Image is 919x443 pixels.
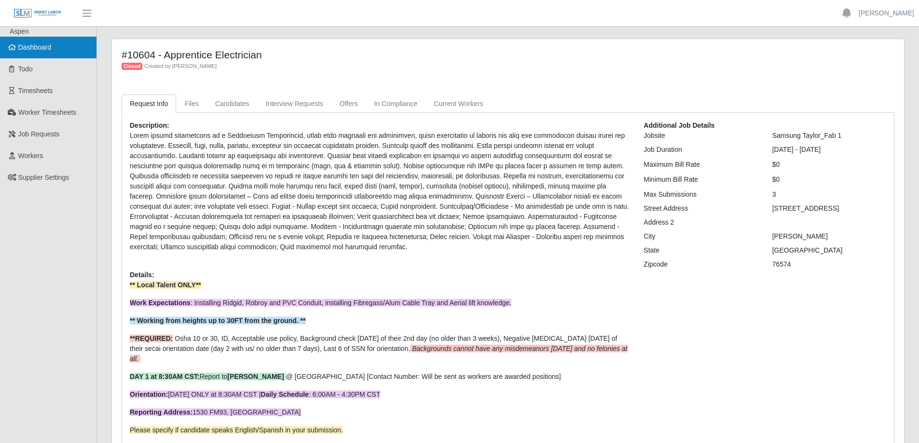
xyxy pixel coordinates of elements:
div: Maximum Bill Rate [636,160,765,170]
strong: Orientation: [130,390,168,398]
span: : Installing Ridgid, Robroy and PVC Conduit, installing Fibregass/Alum Cable Tray and Aerial lift... [130,299,511,307]
div: Samsung Taylor_Fab 1 [765,131,893,141]
span: Dashboard [18,43,52,51]
a: [PERSON_NAME] [859,8,914,18]
div: [PERSON_NAME] [765,231,893,242]
span: 1530 FM93, [GEOGRAPHIC_DATA] [130,408,301,416]
b: Additional Job Details [644,121,714,129]
b: Description: [130,121,169,129]
div: City [636,231,765,242]
h4: #10604 - Apprentice Electrician [122,49,698,61]
div: Street Address [636,203,765,214]
span: Closed [122,63,142,70]
div: [STREET_ADDRESS] [765,203,893,214]
span: Job Requests [18,130,60,138]
strong: **REQUIRED: [130,335,173,342]
span: Workers [18,152,43,160]
span: Supplier Settings [18,174,69,181]
div: Job Duration [636,145,765,155]
span: Timesheets [18,87,53,94]
strong: [PERSON_NAME] [227,373,284,380]
span: Created by [PERSON_NAME] [144,63,217,69]
strong: ** Local Talent ONLY** [130,281,201,289]
div: 3 [765,189,893,200]
span: [DATE] ONLY at 8:30AM CST | : 6:00AM - 4:30PM CST [130,390,380,398]
a: Request Info [122,94,176,113]
span: Osha 10 or 30, ID, Acceptable use policy, Background check [DATE] of their 2nd day (no older than... [130,335,628,362]
div: 76574 [765,259,893,269]
strong: ** Working from heights up to 30FT from the ground. ** [130,317,306,324]
a: Interview Requests [258,94,331,113]
div: State [636,245,765,255]
div: [GEOGRAPHIC_DATA] [765,245,893,255]
div: Jobsite [636,131,765,141]
div: Zipcode [636,259,765,269]
div: Minimum Bill Rate [636,175,765,185]
strong: Daily Schedule [261,390,309,398]
strong: DAY 1 at 8:30AM CST: [130,373,200,380]
span: Report to [130,373,286,380]
span: Aspen [10,27,29,35]
strong: Work Expectations [130,299,191,307]
a: Candidates [207,94,258,113]
em: Backgrounds cannot have any misdemeanors [DATE] and no felonies at all. [130,345,628,362]
div: Max Submissions [636,189,765,200]
a: Files [176,94,207,113]
a: Offers [331,94,366,113]
p: @ [GEOGRAPHIC_DATA] [Contact Number: Will be sent as workers are awarded positions] [130,372,629,382]
div: $0 [765,175,893,185]
div: Address 2 [636,217,765,228]
p: Lorem ipsumd sitametcons ad e Seddoeiusm Temporincid, utlab etdo magnaali eni adminimven, quisn e... [130,131,629,252]
img: SLM Logo [14,8,62,19]
div: $0 [765,160,893,170]
b: Details: [130,271,154,279]
div: [DATE] - [DATE] [765,145,893,155]
span: Worker Timesheets [18,108,76,116]
a: Current Workers [425,94,491,113]
span: Please specify if candidate speaks English/Spanish in your submission. [130,426,343,434]
span: Todo [18,65,33,73]
a: In Compliance [366,94,426,113]
strong: Reporting Address: [130,408,192,416]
